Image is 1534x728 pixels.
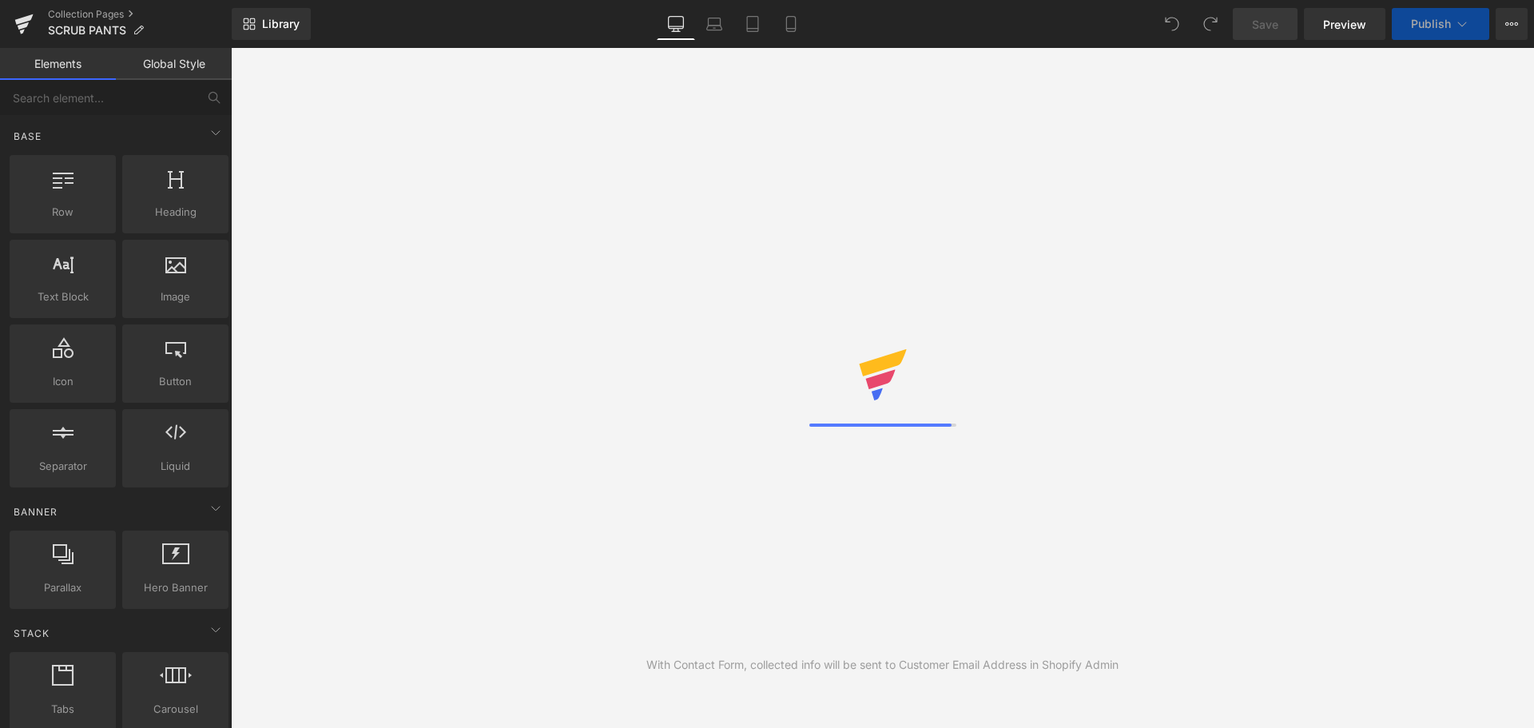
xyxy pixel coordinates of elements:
span: Liquid [127,458,224,475]
span: Image [127,288,224,305]
span: Library [262,17,300,31]
span: Carousel [127,701,224,718]
button: Publish [1392,8,1489,40]
span: Save [1252,16,1278,33]
button: More [1496,8,1528,40]
span: Preview [1323,16,1366,33]
a: Mobile [772,8,810,40]
button: Redo [1194,8,1226,40]
span: Text Block [14,288,111,305]
a: Desktop [657,8,695,40]
span: Publish [1411,18,1451,30]
a: Laptop [695,8,733,40]
span: Parallax [14,579,111,596]
span: Tabs [14,701,111,718]
span: Heading [127,204,224,221]
span: Base [12,129,43,144]
span: Hero Banner [127,579,224,596]
a: Global Style [116,48,232,80]
span: Icon [14,373,111,390]
span: SCRUB PANTS [48,24,126,37]
a: Collection Pages [48,8,232,21]
button: Undo [1156,8,1188,40]
a: Preview [1304,8,1385,40]
div: With Contact Form, collected info will be sent to Customer Email Address in Shopify Admin [646,656,1119,674]
span: Stack [12,626,51,641]
span: Row [14,204,111,221]
span: Separator [14,458,111,475]
a: Tablet [733,8,772,40]
a: New Library [232,8,311,40]
span: Button [127,373,224,390]
span: Banner [12,504,59,519]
